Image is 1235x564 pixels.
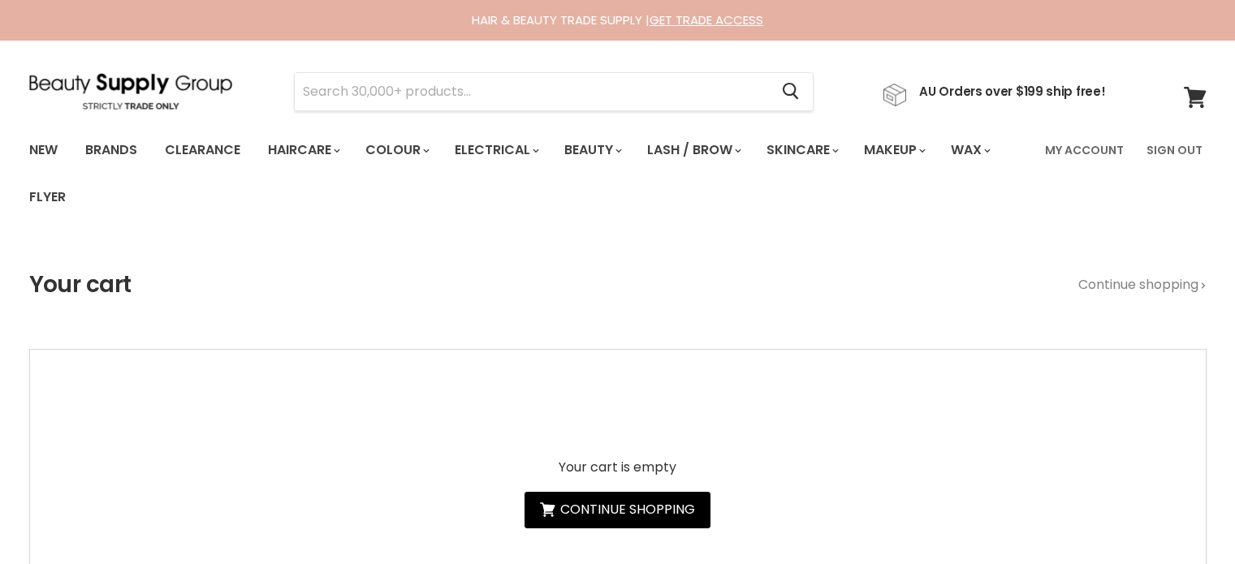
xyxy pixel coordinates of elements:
[9,12,1227,28] div: HAIR & BEAUTY TRADE SUPPLY |
[939,133,1000,167] a: Wax
[1137,133,1212,167] a: Sign Out
[1078,278,1207,292] a: Continue shopping
[295,73,770,110] input: Search
[770,73,813,110] button: Search
[635,133,751,167] a: Lash / Brow
[17,180,78,214] a: Flyer
[525,460,710,475] p: Your cart is empty
[153,133,253,167] a: Clearance
[17,133,70,167] a: New
[17,127,1035,221] ul: Main menu
[552,133,632,167] a: Beauty
[1154,488,1219,548] iframe: Gorgias live chat messenger
[443,133,549,167] a: Electrical
[1035,133,1134,167] a: My Account
[353,133,439,167] a: Colour
[29,272,132,298] h1: Your cart
[650,11,763,28] a: GET TRADE ACCESS
[525,492,710,528] a: Continue shopping
[73,133,149,167] a: Brands
[852,133,935,167] a: Makeup
[9,127,1227,221] nav: Main
[256,133,350,167] a: Haircare
[754,133,849,167] a: Skincare
[294,72,814,111] form: Product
